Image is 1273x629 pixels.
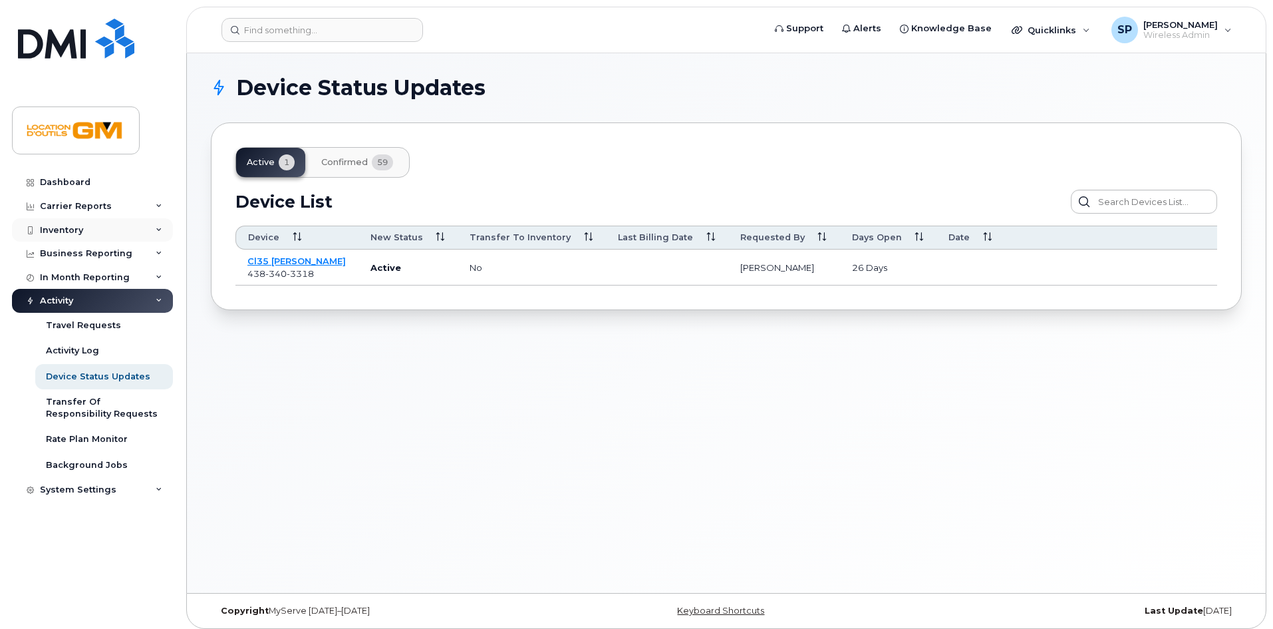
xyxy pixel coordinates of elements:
span: Last Billing Date [618,232,693,244]
td: no [458,250,606,286]
strong: Last Update [1145,606,1203,616]
span: Confirmed [321,157,368,168]
span: Device [248,232,279,244]
td: Active [358,250,458,286]
span: Device Status Updates [236,78,486,98]
a: Cl35 [PERSON_NAME] [247,256,346,266]
span: 3318 [287,268,314,279]
a: Keyboard Shortcuts [677,606,764,616]
h2: Device List [235,192,333,212]
span: Transfer to inventory [470,232,571,244]
span: 59 [372,154,393,170]
span: 438 [247,268,314,279]
td: 26 days [840,250,937,286]
input: Search Devices List... [1071,190,1217,214]
span: 340 [265,268,287,279]
div: [DATE] [898,606,1242,616]
span: Date [948,232,970,244]
strong: Copyright [221,606,269,616]
span: Days Open [852,232,902,244]
span: New Status [370,232,423,244]
span: Requested By [740,232,805,244]
div: MyServe [DATE]–[DATE] [211,606,555,616]
td: [PERSON_NAME] [728,250,840,286]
